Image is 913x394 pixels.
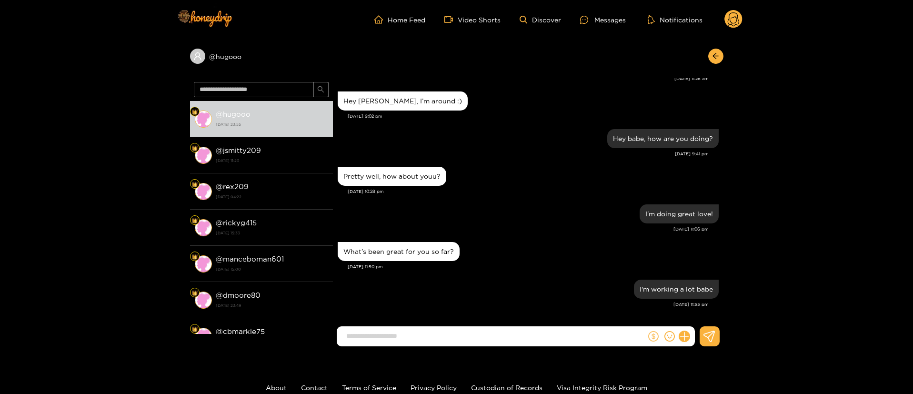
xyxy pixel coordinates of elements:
[348,113,719,120] div: [DATE] 9:02 pm
[471,384,542,391] a: Custodian of Records
[216,265,328,273] strong: [DATE] 15:00
[216,327,265,335] strong: @ cbmarkle75
[195,255,212,273] img: conversation
[645,210,713,218] div: I'm doing great love!
[348,188,719,195] div: [DATE] 10:28 pm
[342,384,396,391] a: Terms of Service
[557,384,647,391] a: Visa Integrity Risk Program
[343,248,454,255] div: What’s been great for you so far?
[613,135,713,142] div: Hey babe, how are you doing?
[216,192,328,201] strong: [DATE] 04:22
[313,82,329,97] button: search
[338,242,460,261] div: Oct. 2, 11:50 pm
[192,182,198,187] img: Fan Level
[195,292,212,309] img: conversation
[338,301,709,308] div: [DATE] 11:55 pm
[338,91,468,111] div: Oct. 2, 9:02 pm
[374,15,425,24] a: Home Feed
[216,156,328,165] strong: [DATE] 11:23
[338,226,709,232] div: [DATE] 11:06 pm
[338,75,709,82] div: [DATE] 11:26 am
[195,111,212,128] img: conversation
[338,167,446,186] div: Oct. 2, 10:28 pm
[192,145,198,151] img: Fan Level
[444,15,501,24] a: Video Shorts
[216,110,251,118] strong: @ hugooo
[640,285,713,293] div: I'm working a lot babe
[195,219,212,236] img: conversation
[216,255,284,263] strong: @ manceboman601
[192,218,198,223] img: Fan Level
[648,331,659,342] span: dollar
[664,331,675,342] span: smile
[645,15,705,24] button: Notifications
[192,290,198,296] img: Fan Level
[580,14,626,25] div: Messages
[195,183,212,200] img: conversation
[634,280,719,299] div: Oct. 2, 11:55 pm
[192,109,198,115] img: Fan Level
[708,49,723,64] button: arrow-left
[216,229,328,237] strong: [DATE] 15:33
[193,52,202,61] span: user
[640,204,719,223] div: Oct. 2, 11:06 pm
[374,15,388,24] span: home
[343,97,462,105] div: Hey [PERSON_NAME], I’m around :)
[712,52,719,61] span: arrow-left
[216,219,257,227] strong: @ rickyg415
[216,146,261,154] strong: @ jsmitty209
[192,326,198,332] img: Fan Level
[195,147,212,164] img: conversation
[338,151,709,157] div: [DATE] 9:41 pm
[266,384,287,391] a: About
[607,129,719,148] div: Oct. 2, 9:41 pm
[216,301,328,310] strong: [DATE] 23:49
[216,182,249,191] strong: @ rex209
[411,384,457,391] a: Privacy Policy
[301,384,328,391] a: Contact
[520,16,561,24] a: Discover
[195,328,212,345] img: conversation
[216,291,261,299] strong: @ dmoore80
[190,49,333,64] div: @hugooo
[343,172,441,180] div: Pretty well, how about youu?
[348,263,719,270] div: [DATE] 11:50 pm
[646,329,661,343] button: dollar
[192,254,198,260] img: Fan Level
[216,120,328,129] strong: [DATE] 23:55
[317,86,324,94] span: search
[444,15,458,24] span: video-camera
